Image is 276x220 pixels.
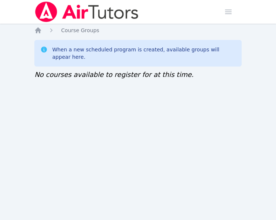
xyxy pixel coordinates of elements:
[34,27,241,34] nav: Breadcrumb
[34,71,194,78] span: No courses available to register for at this time.
[61,27,99,33] span: Course Groups
[52,46,235,61] div: When a new scheduled program is created, available groups will appear here.
[61,27,99,34] a: Course Groups
[34,1,139,22] img: Air Tutors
